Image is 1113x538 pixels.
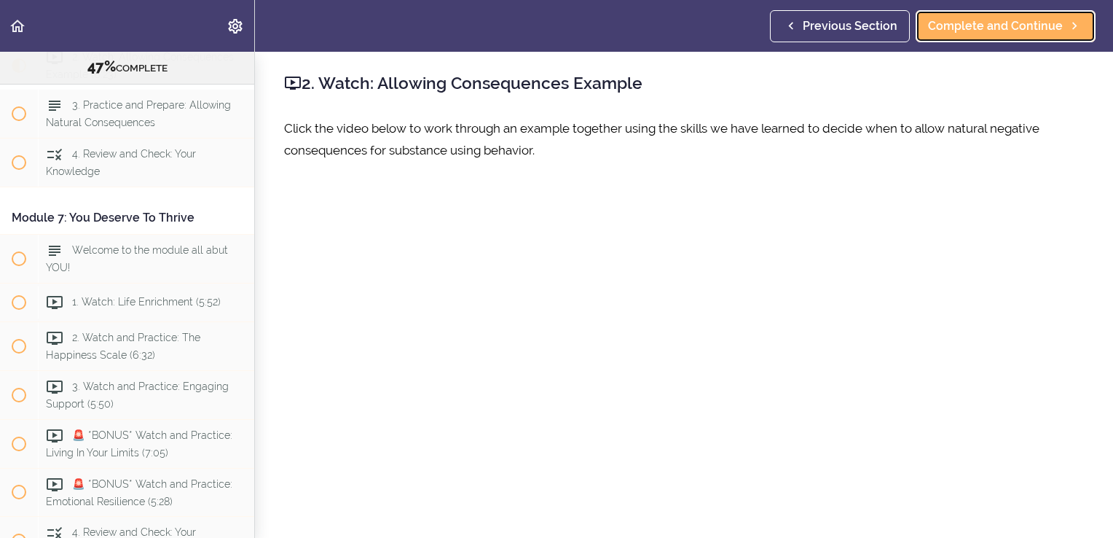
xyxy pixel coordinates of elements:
[46,332,200,360] span: 2. Watch and Practice: The Happiness Scale (6:32)
[227,17,244,35] svg: Settings Menu
[46,381,229,409] span: 3. Watch and Practice: Engaging Support (5:50)
[46,148,196,176] span: 4. Review and Check: Your Knowledge
[46,478,232,507] span: 🚨 *BONUS* Watch and Practice: Emotional Resilience (5:28)
[46,99,231,128] span: 3. Practice and Prepare: Allowing Natural Consequences
[46,244,228,273] span: Welcome to the module all abut YOU!
[928,17,1063,35] span: Complete and Continue
[770,10,910,42] a: Previous Section
[87,58,116,75] span: 47%
[916,10,1096,42] a: Complete and Continue
[284,121,1039,157] span: Click the video below to work through an example together using the skills we have learned to dec...
[284,71,1084,95] h2: 2. Watch: Allowing Consequences Example
[72,296,221,308] span: 1. Watch: Life Enrichment (5:52)
[46,429,232,458] span: 🚨 *BONUS* Watch and Practice: Living In Your Limits (7:05)
[803,17,897,35] span: Previous Section
[18,58,236,77] div: COMPLETE
[9,17,26,35] svg: Back to course curriculum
